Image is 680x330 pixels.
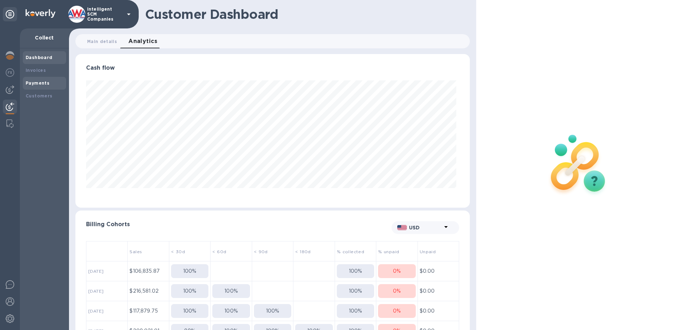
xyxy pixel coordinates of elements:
[26,9,55,18] img: Logo
[212,284,250,298] button: 100%
[129,267,167,275] p: $106,835.87
[378,264,415,278] button: 0%
[409,224,442,231] p: USD
[337,264,374,278] button: 100%
[337,284,374,298] button: 100%
[393,307,401,315] p: 0 %
[171,304,208,318] button: 100%
[349,307,362,315] p: 100 %
[224,307,238,315] p: 100 %
[88,288,103,294] span: [DATE]
[420,307,457,315] p: $0.00
[129,307,167,315] p: $117,879.75
[337,249,364,254] span: % collected
[254,249,268,254] span: < 90d
[171,284,208,298] button: 100%
[183,287,197,295] p: 100 %
[349,287,362,295] p: 100 %
[212,249,226,254] span: < 60d
[3,7,17,21] div: Unpin categories
[420,287,457,295] p: $0.00
[397,225,407,230] img: USD
[420,267,457,275] p: $0.00
[378,249,399,254] span: % unpaid
[87,7,123,22] p: Intelligent SCM Companies
[183,307,197,315] p: 100 %
[26,80,49,86] b: Payments
[349,267,362,275] p: 100 %
[295,249,310,254] span: < 180d
[6,68,14,77] img: Foreign exchange
[393,287,401,295] p: 0 %
[86,221,392,228] h3: Billing Cohorts
[128,36,157,46] span: Analytics
[26,68,46,73] b: Invoices
[129,249,142,254] span: Sales
[26,93,53,99] b: Customers
[337,304,374,318] button: 100%
[86,65,459,71] h3: Cash flow
[266,307,280,315] p: 100 %
[378,304,415,318] button: 0%
[171,264,208,278] button: 100%
[254,304,291,318] button: 100%
[88,308,103,314] span: [DATE]
[26,55,53,60] b: Dashboard
[378,284,415,298] button: 0%
[171,249,185,254] span: < 30d
[26,34,63,41] p: Collect
[420,249,436,254] span: Unpaid
[183,267,197,275] p: 100 %
[224,287,238,295] p: 100 %
[88,268,103,274] span: [DATE]
[145,7,465,22] h1: Customer Dashboard
[87,38,117,45] span: Main details
[393,267,401,275] p: 0 %
[129,287,167,295] p: $216,581.02
[212,304,250,318] button: 100%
